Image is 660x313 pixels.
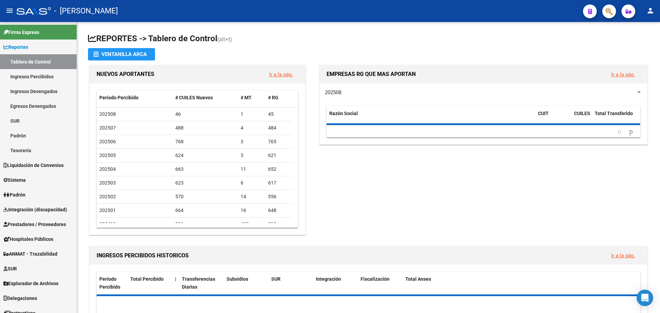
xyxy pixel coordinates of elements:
[3,161,64,169] span: Liquidación de Convenios
[99,276,120,290] span: Período Percibido
[175,193,235,201] div: 570
[241,193,263,201] div: 14
[175,124,235,132] div: 488
[3,294,37,302] span: Delegaciones
[88,33,649,45] h1: REPORTES -> Tablero de Control
[3,176,26,184] span: Sistema
[175,138,235,146] div: 768
[97,71,154,77] span: NUEVOS APORTANTES
[99,153,116,158] span: 202505
[97,90,173,105] datatable-header-cell: Período Percibido
[88,48,155,60] button: Ventanilla ARCA
[93,48,150,60] div: Ventanilla ARCA
[175,276,176,282] span: |
[325,89,341,96] span: 202508
[313,272,358,294] datatable-header-cell: Integración
[241,220,263,228] div: 402
[97,272,128,294] datatable-header-cell: Período Percibido
[3,280,58,287] span: Explorador de Archivos
[535,106,571,129] datatable-header-cell: CUIT
[264,68,298,81] button: Ir a la pág.
[99,221,116,227] span: 202412
[97,252,189,259] span: INGRESOS PERCIBIDOS HISTORICOS
[175,206,235,214] div: 664
[268,206,290,214] div: 648
[130,276,164,282] span: Total Percibido
[626,128,636,135] a: go to next page
[268,95,278,100] span: # RG
[175,165,235,173] div: 663
[3,235,53,243] span: Hospitales Públicos
[327,106,535,129] datatable-header-cell: Razón Social
[241,95,252,100] span: # MT
[217,36,232,43] span: (alt+t)
[175,152,235,159] div: 624
[179,272,224,294] datatable-header-cell: Transferencias Diarias
[268,179,290,187] div: 617
[175,179,235,187] div: 623
[241,110,263,118] div: 1
[3,206,67,213] span: Integración (discapacidad)
[173,90,238,105] datatable-header-cell: # CUILES Nuevos
[128,272,172,294] datatable-header-cell: Total Percibido
[637,290,653,306] div: Open Intercom Messenger
[268,110,290,118] div: 45
[3,221,66,228] span: Prestadores / Proveedores
[241,165,263,173] div: 11
[538,111,549,116] span: CUIT
[241,152,263,159] div: 3
[54,3,118,19] span: - [PERSON_NAME]
[175,95,213,100] span: # CUILES Nuevos
[99,180,116,186] span: 202503
[99,139,116,144] span: 202506
[611,71,635,78] a: Ir a la pág.
[99,111,116,117] span: 202508
[268,193,290,201] div: 556
[238,90,265,105] datatable-header-cell: # MT
[265,90,293,105] datatable-header-cell: # RG
[3,29,39,36] span: Firma Express
[99,208,116,213] span: 202501
[329,111,358,116] span: Razón Social
[99,166,116,172] span: 202504
[268,165,290,173] div: 652
[574,111,590,116] span: CUILES
[241,179,263,187] div: 6
[241,124,263,132] div: 4
[3,191,25,199] span: Padrón
[3,43,28,51] span: Reportes
[595,111,633,116] span: Total Transferido
[615,128,624,135] a: go to previous page
[175,110,235,118] div: 46
[5,7,14,15] mat-icon: menu
[269,71,293,78] a: Ir a la pág.
[361,276,389,282] span: Fiscalización
[172,272,179,294] datatable-header-cell: |
[268,138,290,146] div: 765
[3,250,57,258] span: ANMAT - Trazabilidad
[268,220,290,228] div: 519
[271,276,280,282] span: SUR
[405,276,431,282] span: Total Anses
[241,206,263,214] div: 16
[646,7,654,15] mat-icon: person
[316,276,341,282] span: Integración
[99,125,116,131] span: 202507
[268,152,290,159] div: 621
[241,138,263,146] div: 3
[611,253,635,259] a: Ir a la pág.
[606,68,640,81] button: Ir a la pág.
[3,265,17,272] span: SUR
[227,276,248,282] span: Subsidios
[358,272,403,294] datatable-header-cell: Fiscalización
[403,272,635,294] datatable-header-cell: Total Anses
[592,106,640,129] datatable-header-cell: Total Transferido
[268,272,313,294] datatable-header-cell: SUR
[175,220,235,228] div: 921
[606,249,640,262] button: Ir a la pág.
[99,194,116,199] span: 202502
[99,95,139,100] span: Período Percibido
[268,124,290,132] div: 484
[182,276,215,290] span: Transferencias Diarias
[571,106,592,129] datatable-header-cell: CUILES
